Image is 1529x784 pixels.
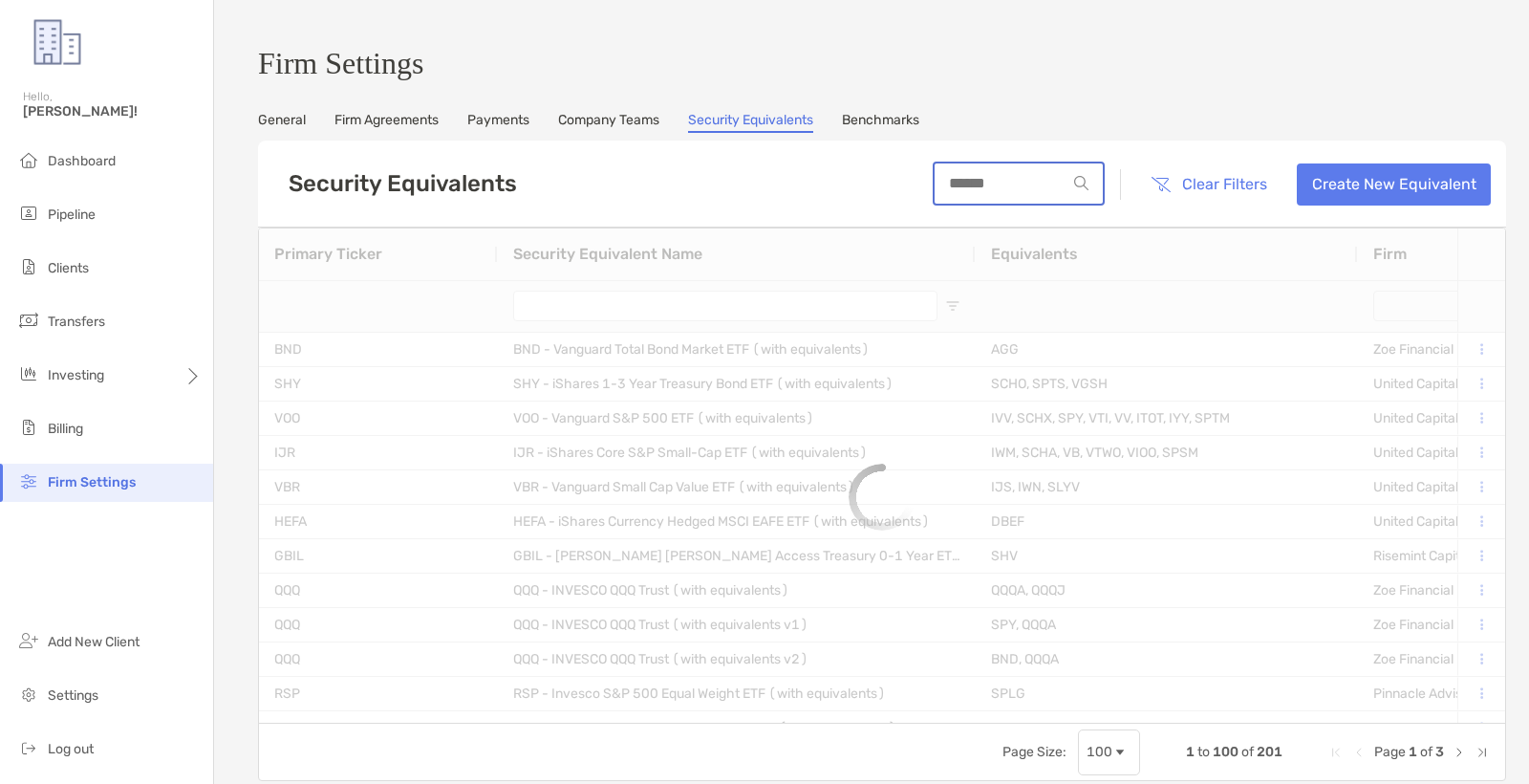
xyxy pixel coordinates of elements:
[1475,745,1490,760] div: Last Page
[334,112,439,133] a: Firm Agreements
[48,687,98,704] span: Settings
[17,148,40,171] img: dashboard icon
[258,112,306,133] a: General
[258,46,1506,81] h3: Firm Settings
[289,170,517,197] h5: Security Equivalents
[1351,745,1367,760] div: Previous Page
[48,153,116,169] span: Dashboard
[23,103,202,120] span: [PERSON_NAME]!
[467,112,529,133] a: Payments
[688,112,813,133] a: Security Equivalents
[1078,730,1140,775] div: Page Size
[17,255,40,278] img: clients icon
[48,367,104,383] span: Investing
[1409,744,1417,760] span: 1
[1435,744,1444,760] span: 3
[1374,744,1406,760] span: Page
[1420,744,1432,760] span: of
[1186,744,1195,760] span: 1
[48,314,105,330] span: Transfers
[17,202,40,225] img: pipeline icon
[1257,744,1282,760] span: 201
[1241,744,1254,760] span: of
[1213,744,1238,760] span: 100
[1136,163,1281,206] button: Clear Filters
[17,683,40,706] img: settings icon
[17,629,40,652] img: add_new_client icon
[17,362,40,385] img: investing icon
[48,634,140,650] span: Add New Client
[1297,163,1491,206] a: Create New Equivalent
[48,474,136,490] span: Firm Settings
[558,112,659,133] a: Company Teams
[1328,745,1344,760] div: First Page
[1002,744,1066,760] div: Page Size:
[48,207,96,223] span: Pipeline
[1074,176,1088,190] img: input icon
[1197,744,1210,760] span: to
[17,309,40,332] img: transfers icon
[48,260,89,276] span: Clients
[23,8,92,76] img: Zoe Logo
[1452,745,1467,760] div: Next Page
[17,736,40,759] img: logout icon
[842,112,919,133] a: Benchmarks
[48,421,83,437] span: Billing
[1087,744,1112,760] div: 100
[48,741,94,757] span: Log out
[17,416,40,439] img: billing icon
[17,469,40,492] img: firm-settings icon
